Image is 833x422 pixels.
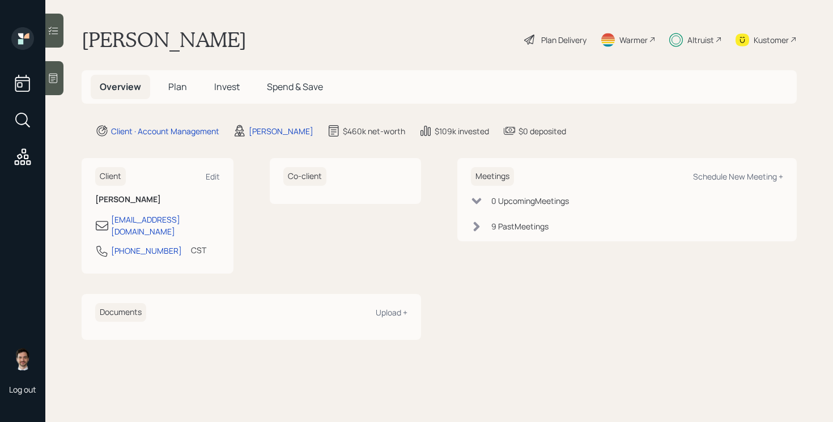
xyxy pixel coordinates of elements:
[95,303,146,322] h6: Documents
[518,125,566,137] div: $0 deposited
[111,245,182,257] div: [PHONE_NUMBER]
[249,125,313,137] div: [PERSON_NAME]
[283,167,326,186] h6: Co-client
[541,34,586,46] div: Plan Delivery
[267,80,323,93] span: Spend & Save
[619,34,648,46] div: Warmer
[9,384,36,395] div: Log out
[687,34,714,46] div: Altruist
[491,195,569,207] div: 0 Upcoming Meeting s
[111,214,220,237] div: [EMAIL_ADDRESS][DOMAIN_NAME]
[376,307,407,318] div: Upload +
[754,34,789,46] div: Kustomer
[693,171,783,182] div: Schedule New Meeting +
[111,125,219,137] div: Client · Account Management
[471,167,514,186] h6: Meetings
[206,171,220,182] div: Edit
[95,195,220,204] h6: [PERSON_NAME]
[191,244,206,256] div: CST
[100,80,141,93] span: Overview
[82,27,246,52] h1: [PERSON_NAME]
[214,80,240,93] span: Invest
[491,220,549,232] div: 9 Past Meeting s
[95,167,126,186] h6: Client
[11,348,34,370] img: jonah-coleman-headshot.png
[343,125,405,137] div: $460k net-worth
[168,80,187,93] span: Plan
[435,125,489,137] div: $109k invested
